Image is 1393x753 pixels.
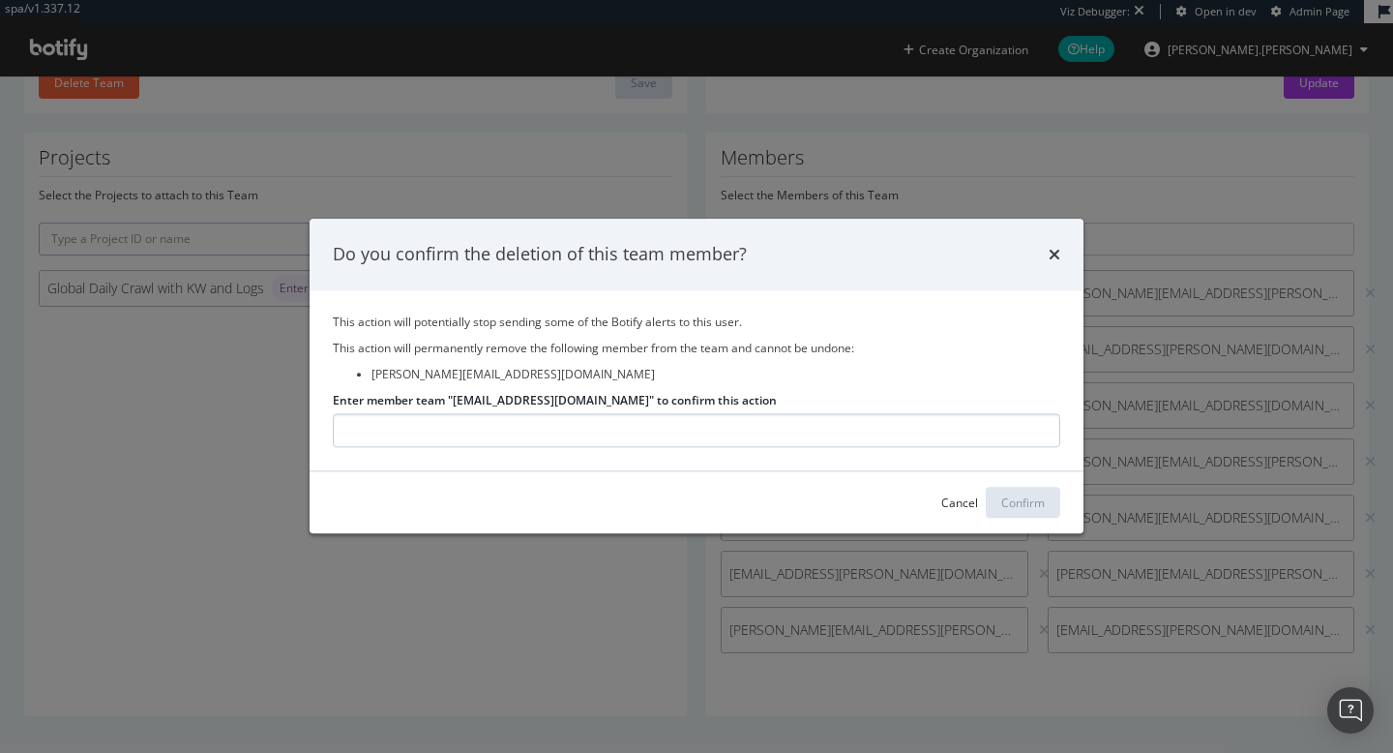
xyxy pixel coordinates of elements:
div: times [1049,242,1060,267]
p: This action will permanently remove the following member from the team and cannot be undone: [333,340,1060,356]
div: Confirm [1001,495,1045,511]
div: Do you confirm the deletion of this team member? [333,242,747,267]
p: This action will potentially stop sending some of the Botify alerts to this user. [333,314,1060,330]
div: modal [310,219,1083,533]
div: Open Intercom Messenger [1327,687,1374,734]
div: Cancel [941,495,978,511]
label: Enter member team "[EMAIL_ADDRESS][DOMAIN_NAME]" to confirm this action [333,392,777,408]
li: [PERSON_NAME][EMAIL_ADDRESS][DOMAIN_NAME] [371,366,1060,382]
button: Cancel [941,488,978,519]
button: Confirm [986,488,1060,519]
